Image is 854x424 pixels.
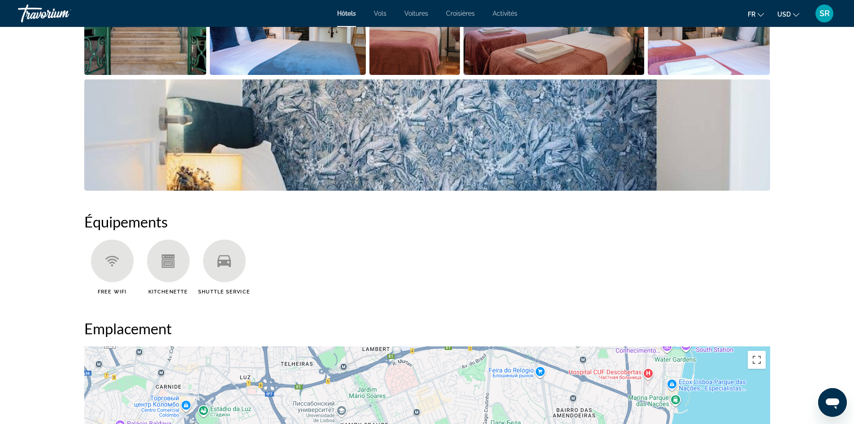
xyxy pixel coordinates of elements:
[404,10,428,17] a: Voitures
[337,10,356,17] a: Hôtels
[84,213,770,231] h2: Équipements
[18,2,108,25] a: Travorium
[748,351,766,369] button: Включить полноэкранный режим
[748,11,755,18] span: fr
[819,9,830,18] span: SR
[84,79,770,191] button: Open full-screen image slider
[777,11,791,18] span: USD
[198,289,250,295] span: Shuttle Service
[493,10,517,17] a: Activités
[446,10,475,17] a: Croisières
[374,10,386,17] a: Vols
[748,8,764,21] button: Change language
[818,388,847,417] iframe: Кнопка запуска окна обмена сообщениями
[777,8,799,21] button: Change currency
[84,319,770,337] h2: Emplacement
[98,289,126,295] span: Free WiFi
[148,289,188,295] span: Kitchenette
[813,4,836,23] button: User Menu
